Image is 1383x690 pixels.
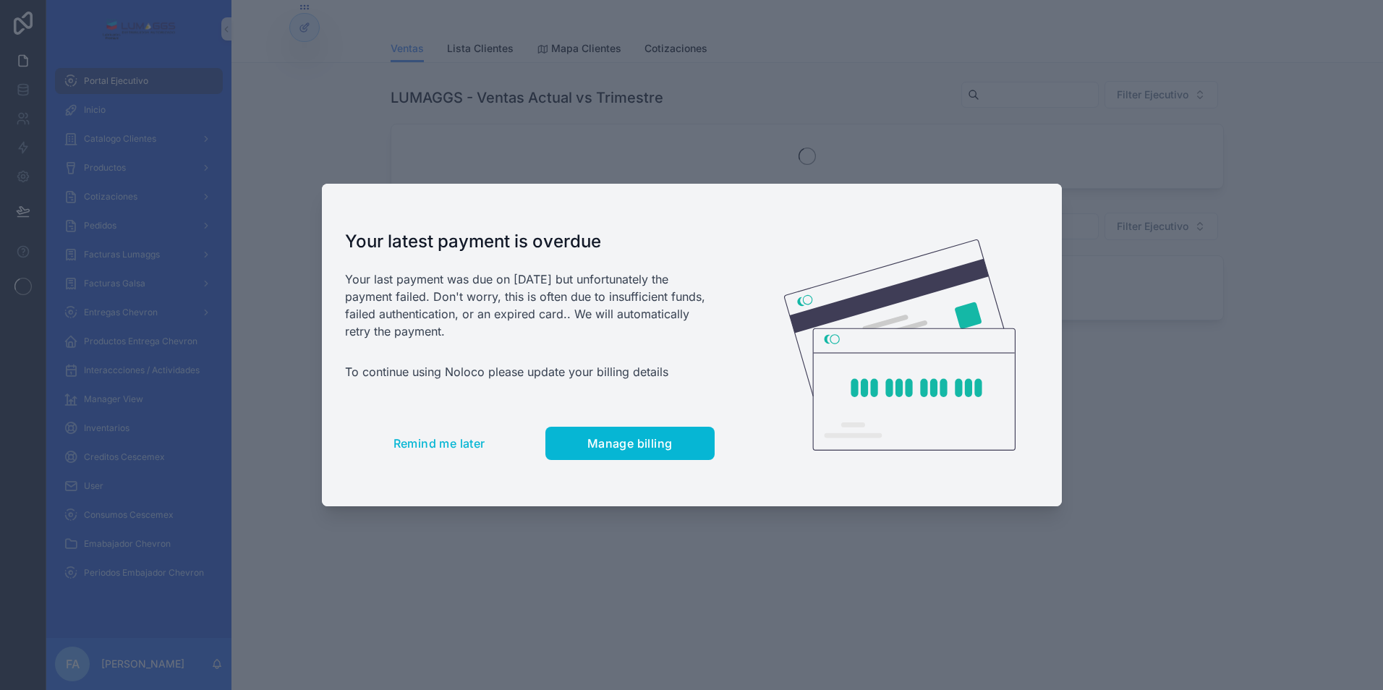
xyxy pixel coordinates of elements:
button: Remind me later [345,427,534,460]
h1: Your latest payment is overdue [345,230,715,253]
span: Manage billing [587,436,673,451]
button: Manage billing [545,427,715,460]
p: Your last payment was due on [DATE] but unfortunately the payment failed. Don't worry, this is of... [345,271,715,340]
img: Credit card illustration [784,239,1016,451]
span: Remind me later [393,436,485,451]
p: To continue using Noloco please update your billing details [345,363,715,380]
